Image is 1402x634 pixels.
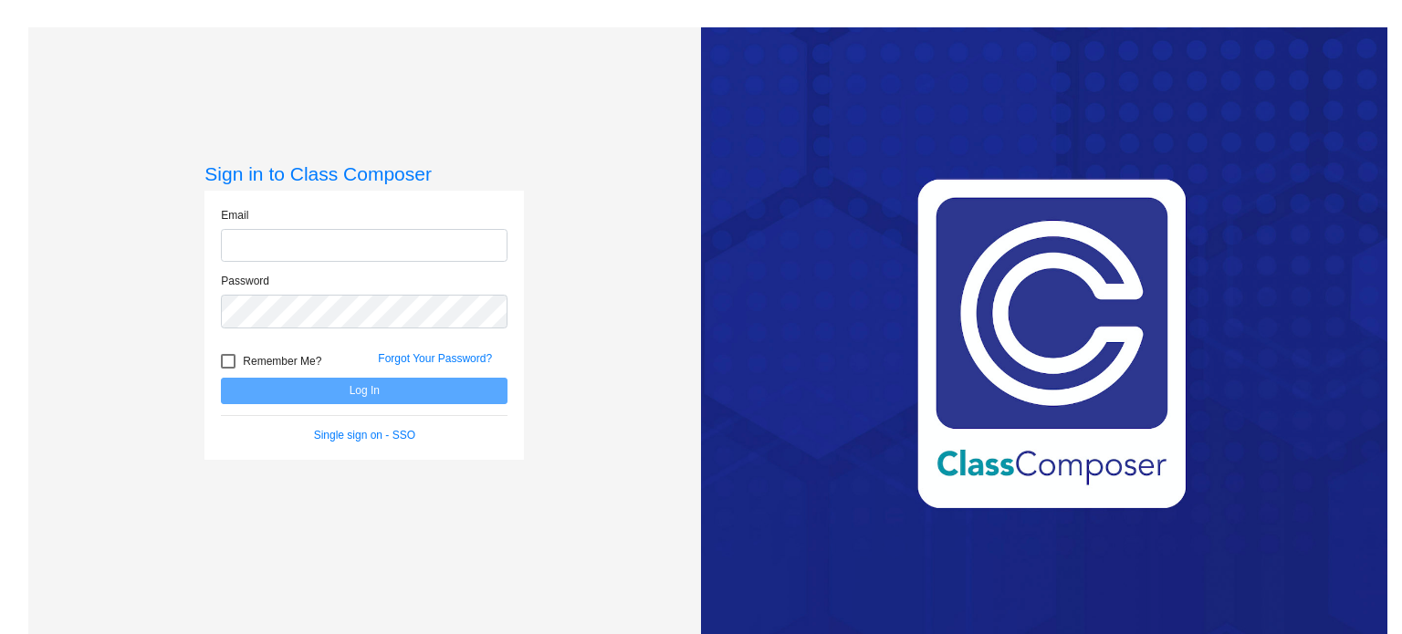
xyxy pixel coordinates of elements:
label: Password [221,273,269,289]
a: Forgot Your Password? [378,352,492,365]
span: Remember Me? [243,350,321,372]
a: Single sign on - SSO [314,429,415,442]
label: Email [221,207,248,223]
button: Log In [221,378,507,404]
h3: Sign in to Class Composer [204,162,524,185]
